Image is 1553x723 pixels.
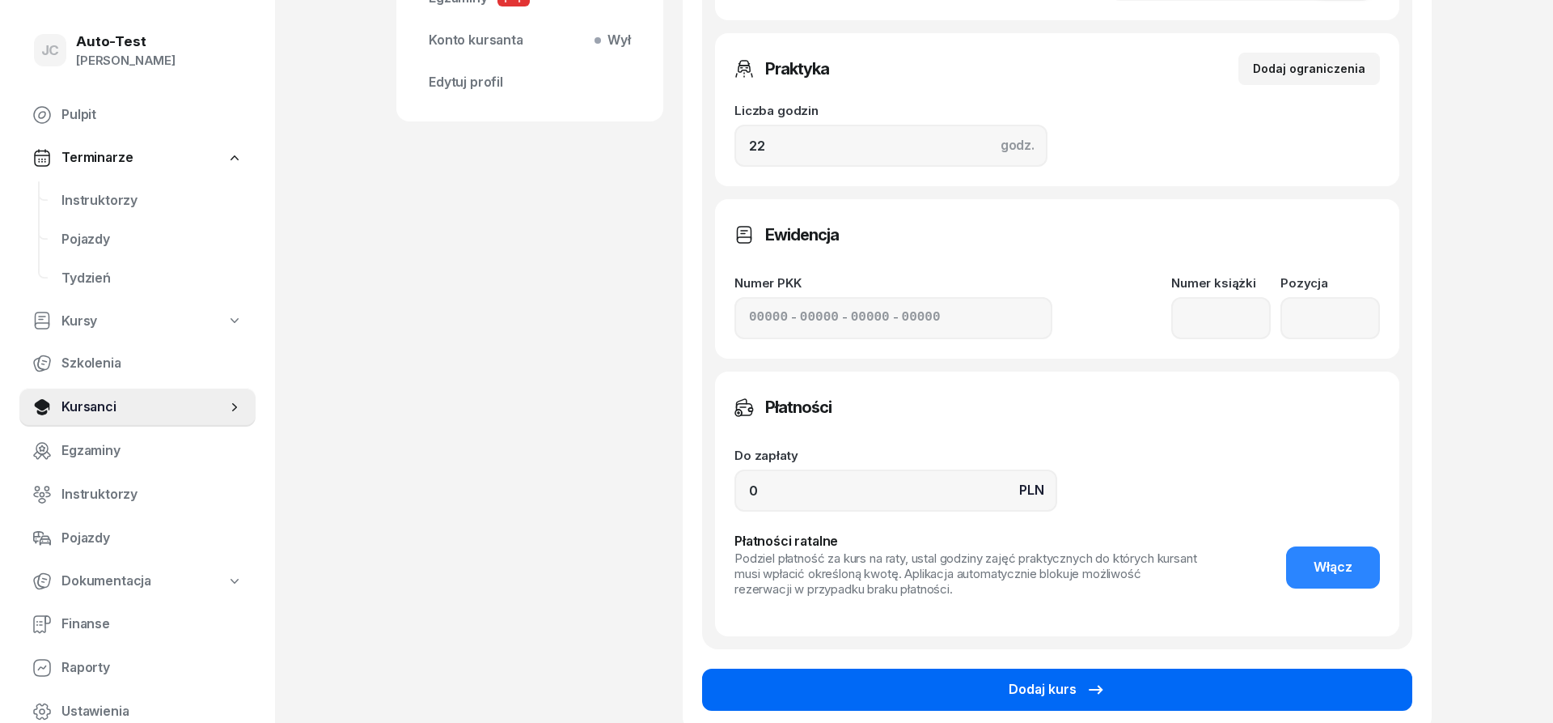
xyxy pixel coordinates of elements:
input: 0 [734,470,1057,512]
span: - [791,308,797,329]
a: Dokumentacja [19,563,256,600]
span: Ustawienia [61,701,243,722]
input: 00000 [902,308,941,329]
span: Kursanci [61,397,226,418]
span: - [842,308,848,329]
span: - [893,308,899,329]
button: Dodaj kurs [702,669,1412,711]
span: Tydzień [61,268,243,289]
input: 0 [734,125,1047,167]
div: Auto-Test [76,35,176,49]
div: Dodaj kurs [1009,679,1106,700]
span: Pulpit [61,104,243,125]
a: Pojazdy [19,519,256,558]
a: Kursanci [19,388,256,427]
h3: Praktyka [765,56,829,82]
span: Terminarze [61,147,133,168]
span: Pojazdy [61,229,243,250]
a: Egzaminy [19,432,256,470]
div: [PERSON_NAME] [76,50,176,71]
a: Finanse [19,605,256,644]
a: Kursy [19,303,256,340]
h3: Ewidencja [765,222,839,248]
div: Podziel płatność za kurs na raty, ustal godziny zajęć praktycznych do których kursant musi wpłaci... [734,551,1200,597]
button: Włącz [1286,547,1380,589]
span: Konto kursanta [429,30,631,51]
span: Instruktorzy [61,190,243,211]
a: Instruktorzy [49,181,256,220]
span: Edytuj profil [429,72,631,93]
span: JC [41,44,60,57]
span: Włącz [1314,557,1352,578]
div: Dodaj ograniczenia [1253,59,1365,79]
div: Płatności ratalne [734,531,1200,552]
span: Szkolenia [61,353,243,374]
a: Edytuj profil [416,63,644,102]
input: 00000 [800,308,839,329]
a: Terminarze [19,139,256,176]
a: Raporty [19,649,256,687]
a: Tydzień [49,259,256,298]
a: Szkolenia [19,344,256,383]
span: Dokumentacja [61,571,151,592]
a: Konto kursantaWył [416,21,644,60]
a: Pulpit [19,96,256,134]
span: Finanse [61,614,243,635]
button: Dodaj ograniczenia [1238,53,1380,85]
span: Kursy [61,311,97,332]
span: Egzaminy [61,440,243,461]
span: Raporty [61,657,243,678]
input: 00000 [749,308,788,329]
span: Wył [601,30,631,51]
input: 00000 [851,308,890,329]
span: Instruktorzy [61,484,243,505]
a: Pojazdy [49,220,256,259]
h3: Płatności [765,394,832,420]
a: Instruktorzy [19,475,256,514]
span: Pojazdy [61,528,243,549]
